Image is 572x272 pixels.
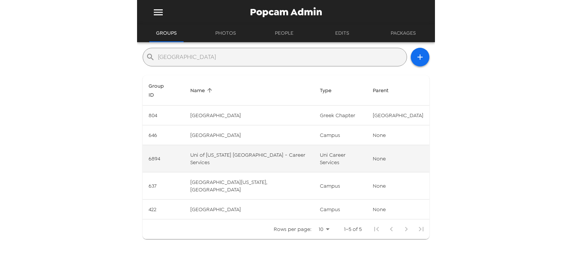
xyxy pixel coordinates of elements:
[384,24,423,42] button: Packages
[209,24,243,42] button: Photos
[367,172,429,200] td: None
[314,145,367,172] td: uni career services
[314,200,367,219] td: campus
[367,145,429,172] td: None
[314,172,367,200] td: campus
[143,125,184,145] td: 646
[143,145,184,172] td: 6894
[344,225,362,233] p: 1–5 of 5
[367,106,429,125] td: [GEOGRAPHIC_DATA]
[184,200,314,219] td: [GEOGRAPHIC_DATA]
[367,125,429,145] td: None
[184,145,314,172] td: Uni of [US_STATE] [GEOGRAPHIC_DATA] - Career Services
[149,24,184,42] button: Groups
[314,125,367,145] td: campus
[190,86,214,95] span: Sort
[250,7,322,17] span: Popcam Admin
[267,24,301,42] button: People
[184,125,314,145] td: [GEOGRAPHIC_DATA]
[373,86,398,95] span: Cannot sort by this property
[325,24,359,42] button: Edits
[149,81,178,99] span: Sort
[367,200,429,219] td: None
[143,172,184,200] td: 637
[184,106,314,125] td: [GEOGRAPHIC_DATA]
[143,200,184,219] td: 422
[158,51,404,63] input: Find a group
[314,224,332,235] div: 10
[320,86,341,95] span: Sort
[274,225,311,233] p: Rows per page:
[184,172,314,200] td: [GEOGRAPHIC_DATA][US_STATE], [GEOGRAPHIC_DATA]
[314,106,367,125] td: greek chapter
[143,106,184,125] td: 804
